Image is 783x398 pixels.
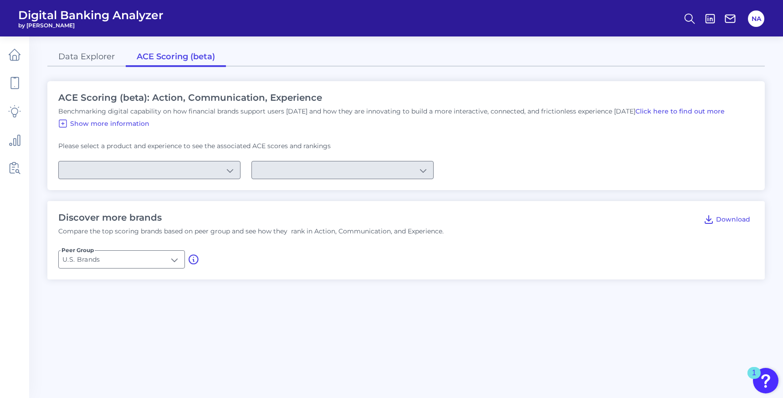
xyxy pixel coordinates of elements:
span: Show more information [70,119,149,128]
div: 1 [752,373,756,385]
p: Benchmarking digital capability on how financial brands support users [DATE] and how they are inn... [58,107,756,116]
a: Data Explorer [47,48,126,67]
p: Compare the top scoring brands based on peer group and see how they rank in Action, Communication... [58,227,444,236]
a: ACE Scoring (beta) [126,48,226,67]
button: NA [748,10,764,27]
button: Open Resource Center, 1 new notification [753,368,778,393]
a: Click here to find out more [635,107,725,115]
button: Show more information [54,116,153,131]
span: by [PERSON_NAME] [18,22,164,29]
p: Please select a product and experience to see the associated ACE scores and rankings [58,142,756,150]
span: Peer Group [61,247,95,254]
h2: Discover more brands [58,212,444,223]
span: Download [716,215,750,224]
span: Digital Banking Analyzer [18,8,164,22]
button: Download [700,212,754,227]
h2: ACE Scoring (beta): Action, Communication, Experience [58,92,756,103]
